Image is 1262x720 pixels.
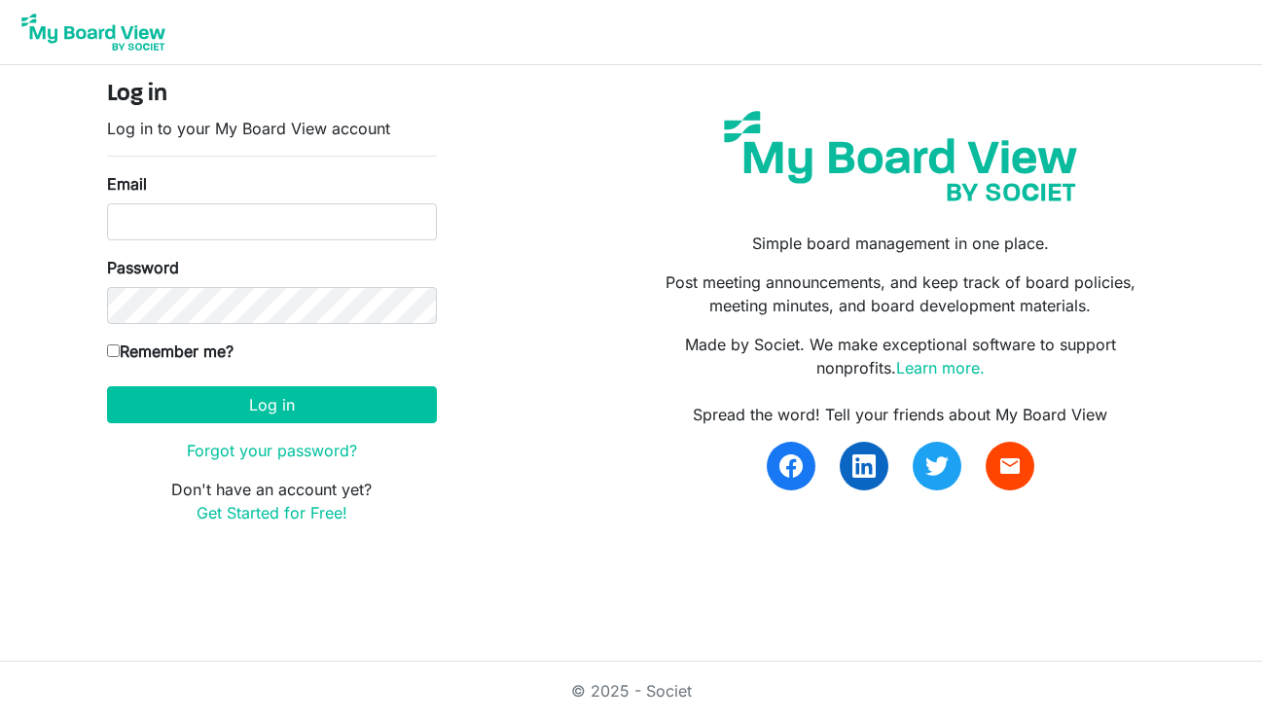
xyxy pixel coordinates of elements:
[645,403,1155,426] div: Spread the word! Tell your friends about My Board View
[645,232,1155,255] p: Simple board management in one place.
[107,117,437,140] p: Log in to your My Board View account
[709,96,1092,216] img: my-board-view-societ.svg
[779,454,803,478] img: facebook.svg
[107,478,437,524] p: Don't have an account yet?
[107,172,147,196] label: Email
[107,256,179,279] label: Password
[107,81,437,109] h4: Log in
[998,454,1022,478] span: email
[986,442,1034,490] a: email
[107,340,234,363] label: Remember me?
[197,503,347,522] a: Get Started for Free!
[925,454,949,478] img: twitter.svg
[107,386,437,423] button: Log in
[645,270,1155,317] p: Post meeting announcements, and keep track of board policies, meeting minutes, and board developm...
[852,454,876,478] img: linkedin.svg
[187,441,357,460] a: Forgot your password?
[571,681,692,701] a: © 2025 - Societ
[896,358,985,378] a: Learn more.
[16,8,171,56] img: My Board View Logo
[645,333,1155,379] p: Made by Societ. We make exceptional software to support nonprofits.
[107,344,120,357] input: Remember me?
